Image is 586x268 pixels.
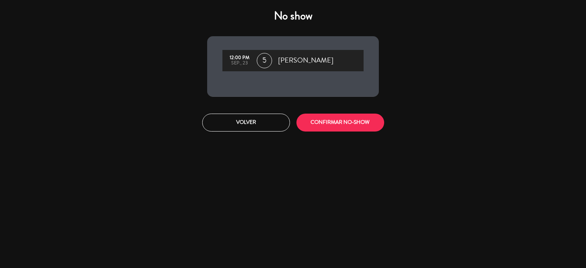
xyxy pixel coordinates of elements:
span: [PERSON_NAME] [278,55,333,66]
span: 5 [257,53,272,68]
button: CONFIRMAR NO-SHOW [296,114,384,132]
h4: No show [207,9,379,23]
button: Volver [202,114,290,132]
div: sep., 23 [226,61,253,66]
div: 12:00 PM [226,55,253,61]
